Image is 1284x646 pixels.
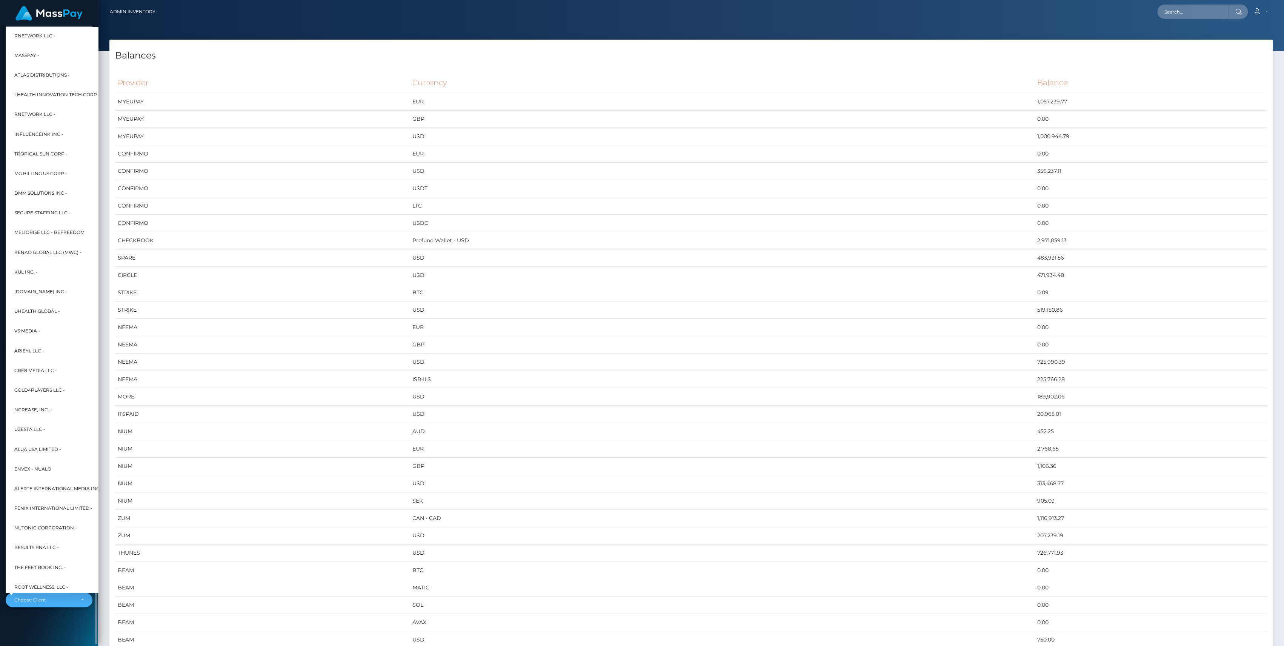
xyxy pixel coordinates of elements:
[14,188,67,198] span: DMM Solutions Inc -
[115,597,410,614] td: BEAM
[410,440,1035,458] td: EUR
[14,503,92,513] span: Fenix International Limited -
[14,208,71,218] span: Secure Staffing LLC -
[410,197,1035,215] td: LTC
[410,284,1035,301] td: BTC
[1035,267,1267,284] td: 471,934.48
[115,458,410,475] td: NIUM
[1035,458,1267,475] td: 1,106.36
[14,90,100,100] span: I HEALTH INNOVATION TECH CORP -
[115,232,410,249] td: CHECKBOOK
[14,287,67,297] span: [DOMAIN_NAME] INC -
[1035,492,1267,510] td: 905.03
[1035,406,1267,423] td: 20,965.01
[1035,111,1267,128] td: 0.00
[14,306,60,316] span: UHealth Global -
[410,267,1035,284] td: USD
[115,475,410,492] td: NIUM
[115,49,1267,62] h4: Balances
[1035,371,1267,388] td: 225,766.28
[410,232,1035,249] td: Prefund Wallet - USD
[410,423,1035,440] td: AUD
[115,510,410,527] td: ZUM
[410,371,1035,388] td: ISR-ILS
[1035,475,1267,492] td: 313,468.77
[1035,544,1267,562] td: 726,771.93
[115,319,410,336] td: NEEMA
[410,527,1035,544] td: USD
[115,301,410,319] td: STRIKE
[410,510,1035,527] td: CAN - CAD
[410,72,1035,93] th: Currency
[14,385,65,395] span: Gold4Players LLC -
[1035,232,1267,249] td: 2,971,059.13
[14,464,51,474] span: Envex - Nualo
[115,544,410,562] td: THUNES
[410,562,1035,579] td: BTC
[115,180,410,197] td: CONFIRMO
[410,215,1035,232] td: USDC
[14,149,68,158] span: Tropical Sun Corp -
[14,267,38,277] span: Kul Inc. -
[14,326,40,336] span: VS Media -
[14,365,57,375] span: Cre8 Media LLC -
[115,93,410,111] td: MYEUPAY
[1035,510,1267,527] td: 1,116,913.27
[115,492,410,510] td: NIUM
[14,405,52,415] span: Ncrease, Inc. -
[115,163,410,180] td: CONFIRMO
[115,406,410,423] td: ITSPAID
[110,4,155,20] a: Admin Inventory
[410,579,1035,597] td: MATIC
[14,247,81,257] span: Renao Global LLC (MWC) -
[115,579,410,597] td: BEAM
[115,354,410,371] td: NEEMA
[14,109,55,119] span: rNetwork LLC -
[1035,301,1267,319] td: 519,150.86
[14,31,55,40] span: RNetwork LLC -
[1035,163,1267,180] td: 356,237.11
[410,354,1035,371] td: USD
[115,371,410,388] td: NEEMA
[1035,72,1267,93] th: Balance
[410,319,1035,336] td: EUR
[1035,440,1267,458] td: 2,768.65
[1035,597,1267,614] td: 0.00
[115,111,410,128] td: MYEUPAY
[1035,562,1267,579] td: 0.00
[1035,249,1267,267] td: 483,931.56
[115,128,410,145] td: MYEUPAY
[410,597,1035,614] td: SOL
[1035,579,1267,597] td: 0.00
[1035,93,1267,111] td: 1,057,239.77
[115,440,410,458] td: NIUM
[1035,614,1267,631] td: 0.00
[14,129,63,139] span: InfluenceInk Inc -
[115,284,410,301] td: STRIKE
[14,168,67,178] span: MG Billing US Corp -
[115,197,410,215] td: CONFIRMO
[14,50,39,60] span: MassPay -
[410,614,1035,631] td: AVAX
[14,483,141,493] span: Alerte International Media Inc. - StripperFans
[410,128,1035,145] td: USD
[115,72,410,93] th: Provider
[14,582,68,592] span: Root Wellness, LLC -
[14,425,45,434] span: UzestA LLC -
[410,475,1035,492] td: USD
[410,180,1035,197] td: USDT
[14,346,44,355] span: Arieyl LLC -
[115,527,410,544] td: ZUM
[1035,423,1267,440] td: 452.25
[410,145,1035,163] td: EUR
[410,163,1035,180] td: USD
[1035,319,1267,336] td: 0.00
[115,267,410,284] td: CIRCLE
[14,444,61,454] span: Alua USA Limited -
[115,423,410,440] td: NIUM
[1035,197,1267,215] td: 0.00
[14,597,75,603] div: Choose Client
[6,593,92,607] button: Choose Client
[115,562,410,579] td: BEAM
[115,388,410,406] td: MORE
